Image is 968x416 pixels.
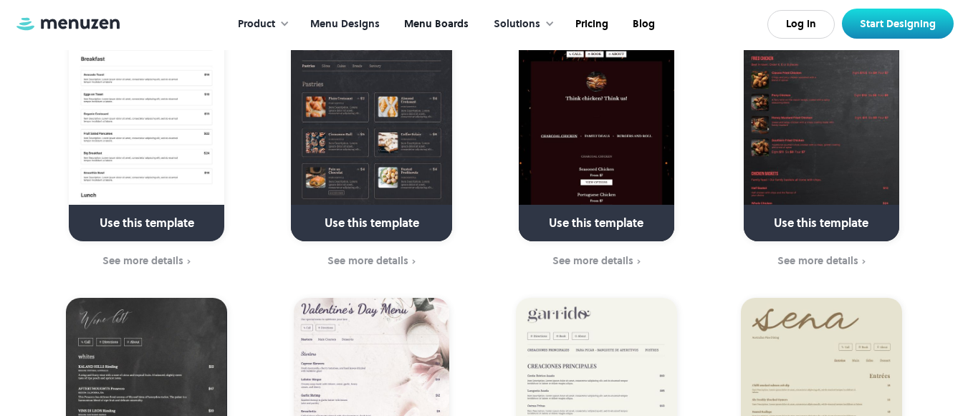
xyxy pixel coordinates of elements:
[718,253,925,269] a: See more details
[327,255,408,266] div: See more details
[297,2,390,47] a: Menu Designs
[44,253,251,269] a: See more details
[238,16,275,32] div: Product
[777,255,858,266] div: See more details
[494,16,540,32] div: Solutions
[842,9,954,39] a: Start Designing
[493,253,700,269] a: See more details
[562,2,619,47] a: Pricing
[767,10,835,39] a: Log In
[102,255,183,266] div: See more details
[224,2,297,47] div: Product
[390,2,479,47] a: Menu Boards
[552,255,633,266] div: See more details
[268,253,475,269] a: See more details
[619,2,666,47] a: Blog
[479,2,562,47] div: Solutions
